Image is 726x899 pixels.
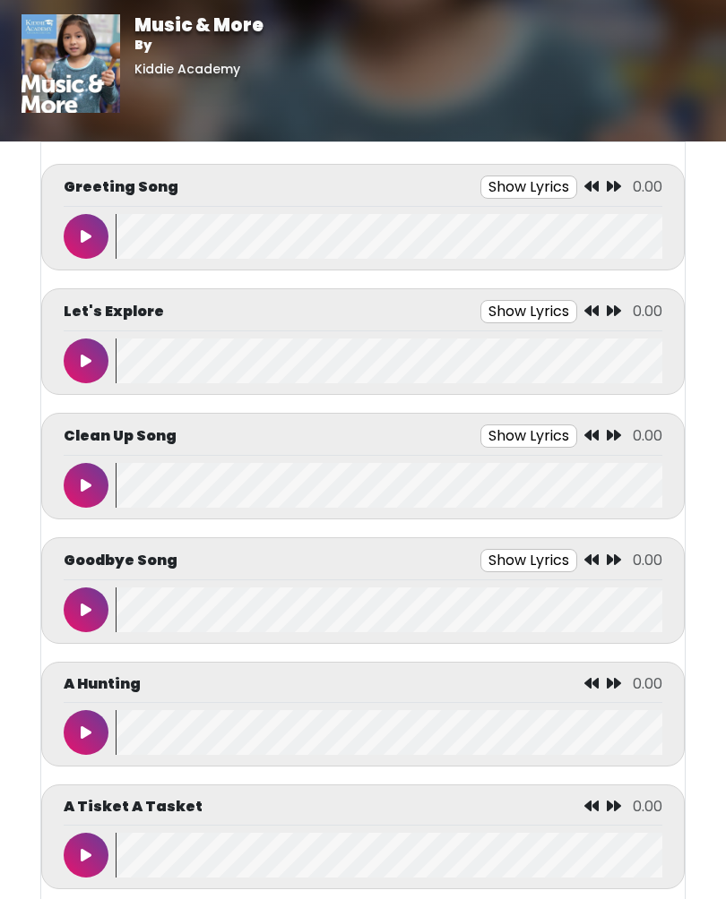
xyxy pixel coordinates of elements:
button: Show Lyrics [480,549,577,572]
p: By [134,36,264,55]
p: A Tisket A Tasket [64,796,203,818]
span: 0.00 [633,673,662,694]
p: Goodbye Song [64,550,177,571]
p: Clean Up Song [64,425,177,447]
h1: Music & More [134,14,264,36]
span: 0.00 [633,301,662,321]
span: 0.00 [633,796,662,817]
p: Greeting Song [64,176,178,198]
img: 01vrkzCYTteBT1eqlInO [22,14,120,113]
span: 0.00 [633,550,662,570]
span: 0.00 [633,176,662,197]
h6: Kiddie Academy [134,62,264,77]
p: Let's Explore [64,301,164,322]
span: 0.00 [633,425,662,446]
button: Show Lyrics [480,300,577,323]
button: Show Lyrics [480,424,577,448]
button: Show Lyrics [480,176,577,199]
p: A Hunting [64,673,141,695]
